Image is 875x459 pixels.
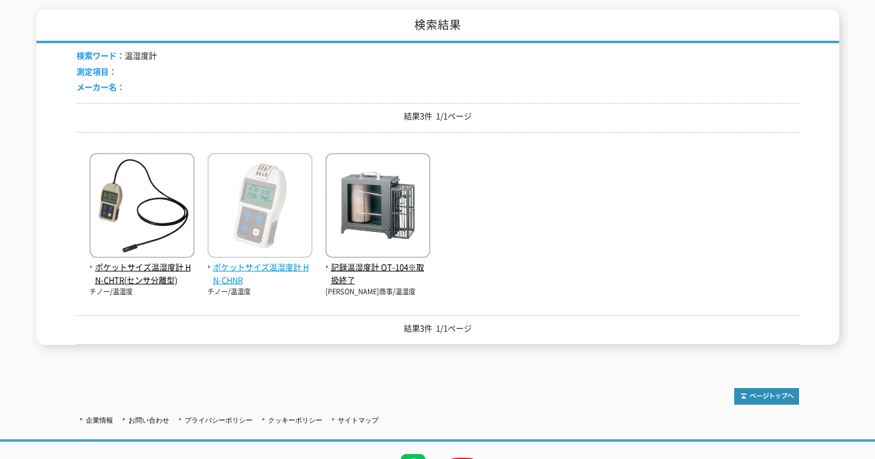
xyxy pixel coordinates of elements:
a: お問い合わせ [128,416,169,424]
a: プライバシーポリシー [185,416,253,424]
img: HN-CHTR(センサ分離型) [90,153,195,261]
p: 結果3件 1/1ページ [77,322,799,335]
a: クッキーポリシー [268,416,322,424]
h1: 検索結果 [36,9,839,43]
img: HN-CHNR [207,153,312,261]
span: ポケットサイズ温湿度計 HN-CHTR(センサ分離型) [90,261,195,287]
span: 測定項目： [77,65,117,77]
p: [PERSON_NAME]商事/温湿度 [325,287,430,297]
p: 結果3件 1/1ページ [77,110,799,123]
span: メーカー名： [77,81,125,93]
a: サイトマップ [338,416,379,424]
a: ポケットサイズ温湿度計 HN-CHNR [207,248,312,286]
span: 検索ワード： [77,49,125,61]
p: チノー/温湿度 [207,287,312,297]
span: 記録温湿度計 OT-104※取扱終了 [325,261,430,287]
a: 企業情報 [86,416,113,424]
a: ポケットサイズ温湿度計 HN-CHTR(センサ分離型) [90,248,195,286]
span: ポケットサイズ温湿度計 HN-CHNR [207,261,312,287]
p: チノー/温湿度 [90,287,195,297]
li: 温湿度計 [77,49,157,62]
img: トップページへ [734,388,799,405]
a: 記録温湿度計 OT-104※取扱終了 [325,248,430,286]
img: OT-104※取扱終了 [325,153,430,261]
